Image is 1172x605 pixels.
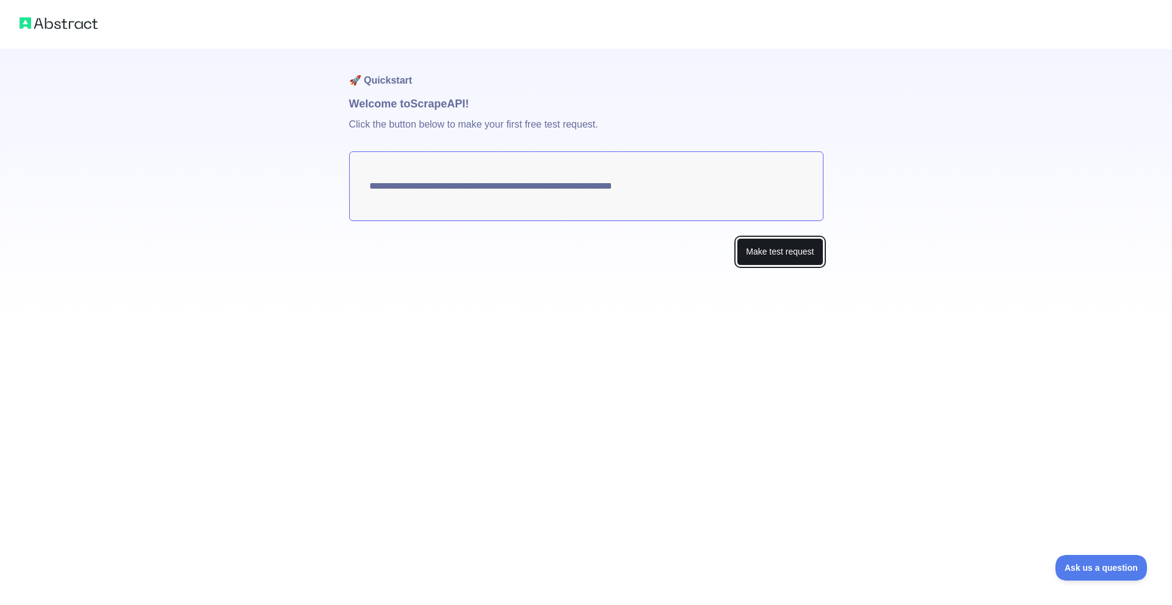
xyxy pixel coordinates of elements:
h1: Welcome to Scrape API! [349,95,823,112]
iframe: Toggle Customer Support [1055,555,1148,581]
button: Make test request [737,238,823,266]
p: Click the button below to make your first free test request. [349,112,823,151]
img: Abstract logo [20,15,98,32]
h1: 🚀 Quickstart [349,49,823,95]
